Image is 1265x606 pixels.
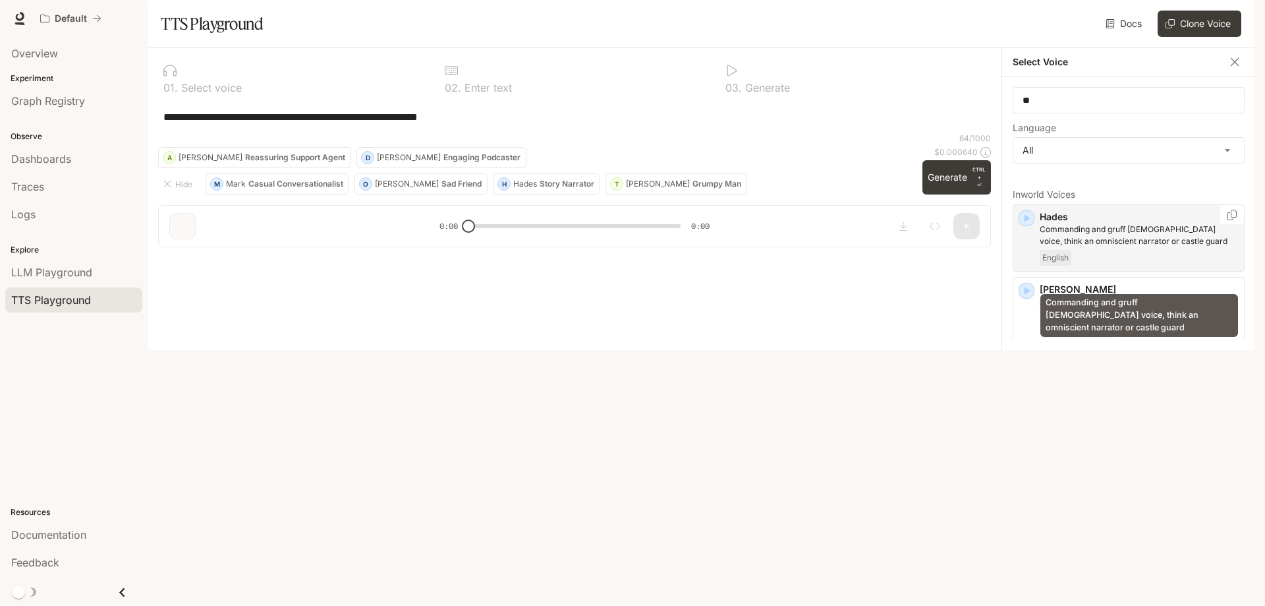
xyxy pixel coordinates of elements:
p: [PERSON_NAME] [375,180,439,188]
button: HHadesStory Narrator [493,173,600,195]
div: O [360,173,372,195]
p: [PERSON_NAME] [179,154,242,162]
p: CTRL + [972,166,986,181]
div: A [163,147,175,168]
p: 64 / 1000 [959,133,991,144]
p: Inworld Voices [1013,190,1245,199]
button: D[PERSON_NAME]Engaging Podcaster [356,147,526,168]
p: Casual Conversationalist [248,180,343,188]
div: M [211,173,223,195]
p: Story Narrator [540,180,594,188]
p: [PERSON_NAME] [626,180,690,188]
p: [PERSON_NAME] [377,154,441,162]
p: 0 1 . [163,82,178,93]
p: Generate [742,82,790,93]
p: Hades [1040,210,1239,224]
div: T [611,173,623,195]
button: All workspaces [34,5,107,32]
div: D [362,147,374,168]
div: All [1013,138,1244,163]
p: ⏎ [972,166,986,189]
a: Docs [1103,11,1147,37]
button: T[PERSON_NAME]Grumpy Man [605,173,747,195]
button: GenerateCTRL +⏎ [922,160,991,195]
p: Hades [513,180,537,188]
p: Sad Friend [441,180,482,188]
button: Copy Voice ID [1225,210,1239,220]
p: 0 2 . [445,82,461,93]
p: Enter text [461,82,512,93]
p: Engaging Podcaster [443,154,520,162]
button: O[PERSON_NAME]Sad Friend [354,173,488,195]
p: Commanding and gruff male voice, think an omniscient narrator or castle guard [1040,224,1239,247]
button: A[PERSON_NAME]Reassuring Support Agent [158,147,351,168]
p: [PERSON_NAME] [1040,283,1239,296]
p: Reassuring Support Agent [245,154,345,162]
p: 0 3 . [725,82,742,93]
div: Commanding and gruff [DEMOGRAPHIC_DATA] voice, think an omniscient narrator or castle guard [1040,294,1238,337]
p: Select voice [178,82,242,93]
button: MMarkCasual Conversationalist [206,173,349,195]
h1: TTS Playground [161,11,263,37]
p: Default [55,13,87,24]
p: $ 0.000640 [934,146,978,158]
p: Mark [226,180,246,188]
span: English [1040,250,1071,266]
button: Hide [158,173,200,195]
button: Clone Voice [1158,11,1241,37]
div: H [498,173,510,195]
p: Grumpy Man [692,180,741,188]
p: Language [1013,123,1056,133]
